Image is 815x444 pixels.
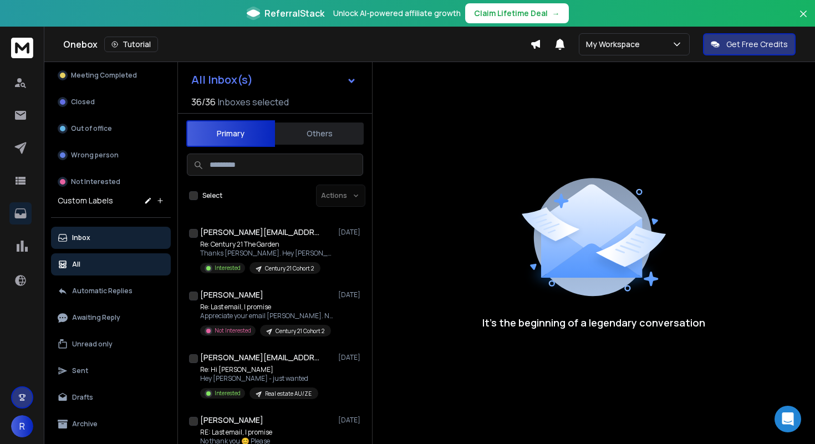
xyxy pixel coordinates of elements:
[51,253,171,275] button: All
[200,415,263,426] h1: [PERSON_NAME]
[51,386,171,409] button: Drafts
[200,303,333,312] p: Re: Last email, I promise
[51,333,171,355] button: Unread only
[703,33,796,55] button: Get Free Credits
[72,313,120,322] p: Awaiting Reply
[71,124,112,133] p: Out of office
[72,420,98,428] p: Archive
[552,8,560,19] span: →
[338,290,363,299] p: [DATE]
[51,144,171,166] button: Wrong person
[104,37,158,52] button: Tutorial
[200,227,322,238] h1: [PERSON_NAME][EMAIL_ADDRESS][PERSON_NAME][DOMAIN_NAME] +2
[71,151,119,160] p: Wrong person
[51,171,171,193] button: Not Interested
[264,7,324,20] span: ReferralStack
[218,95,289,109] h3: Inboxes selected
[71,71,137,80] p: Meeting Completed
[333,8,461,19] p: Unlock AI-powered affiliate growth
[72,233,90,242] p: Inbox
[215,264,241,272] p: Interested
[51,91,171,113] button: Closed
[265,390,312,398] p: Real estate AU/ZE
[51,360,171,382] button: Sent
[465,3,569,23] button: Claim Lifetime Deal→
[200,289,263,300] h1: [PERSON_NAME]
[796,7,811,33] button: Close banner
[51,413,171,435] button: Archive
[72,260,80,269] p: All
[215,389,241,397] p: Interested
[200,240,333,249] p: Re: Century 21 The Garden
[72,393,93,402] p: Drafts
[726,39,788,50] p: Get Free Credits
[51,227,171,249] button: Inbox
[586,39,644,50] p: My Workspace
[51,307,171,329] button: Awaiting Reply
[200,365,318,374] p: Re: Hi [PERSON_NAME]
[72,340,113,349] p: Unread only
[215,326,251,335] p: Not Interested
[11,415,33,437] button: R
[276,327,324,335] p: Century 21 Cohort 2
[275,121,364,146] button: Others
[72,287,133,295] p: Automatic Replies
[338,353,363,362] p: [DATE]
[200,249,333,258] p: Thanks [PERSON_NAME]. Hey [PERSON_NAME]/[PERSON_NAME] - nice
[71,98,95,106] p: Closed
[338,416,363,425] p: [DATE]
[338,228,363,237] p: [DATE]
[71,177,120,186] p: Not Interested
[63,37,530,52] div: Onebox
[51,64,171,86] button: Meeting Completed
[200,352,322,363] h1: [PERSON_NAME][EMAIL_ADDRESS][DOMAIN_NAME]
[58,195,113,206] h3: Custom Labels
[51,118,171,140] button: Out of office
[191,95,216,109] span: 36 / 36
[265,264,314,273] p: Century 21 Cohort 2
[51,280,171,302] button: Automatic Replies
[182,69,365,91] button: All Inbox(s)
[200,312,333,320] p: Appreciate your email [PERSON_NAME]. No,
[202,191,222,200] label: Select
[200,428,331,437] p: RE: Last email, I promise
[482,315,705,330] p: It’s the beginning of a legendary conversation
[191,74,253,85] h1: All Inbox(s)
[200,374,318,383] p: Hey [PERSON_NAME] - just wanted
[72,366,88,375] p: Sent
[775,406,801,432] div: Open Intercom Messenger
[186,120,275,147] button: Primary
